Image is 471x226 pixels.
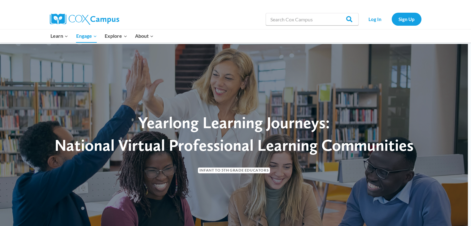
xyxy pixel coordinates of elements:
[55,135,413,155] span: National Virtual Professional Learning Communities
[198,167,270,173] span: Infant to 5th Grade Educators
[47,29,158,42] nav: Primary Navigation
[362,13,389,25] a: Log In
[76,32,97,40] span: Engage
[266,13,359,25] input: Search Cox Campus
[362,13,421,25] nav: Secondary Navigation
[138,113,330,132] span: Yearlong Learning Journeys:
[135,32,154,40] span: About
[50,14,119,25] img: Cox Campus
[50,32,68,40] span: Learn
[392,13,421,25] a: Sign Up
[105,32,127,40] span: Explore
